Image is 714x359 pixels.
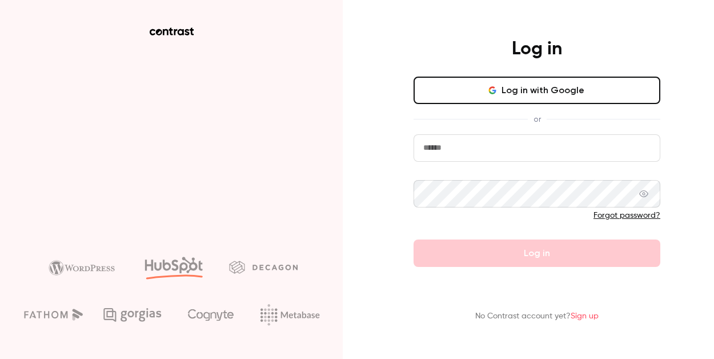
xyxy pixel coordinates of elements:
[571,312,599,320] a: Sign up
[475,310,599,322] p: No Contrast account yet?
[229,261,298,273] img: decagon
[512,38,562,61] h4: Log in
[414,77,660,104] button: Log in with Google
[593,212,660,220] a: Forgot password?
[528,113,547,125] span: or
